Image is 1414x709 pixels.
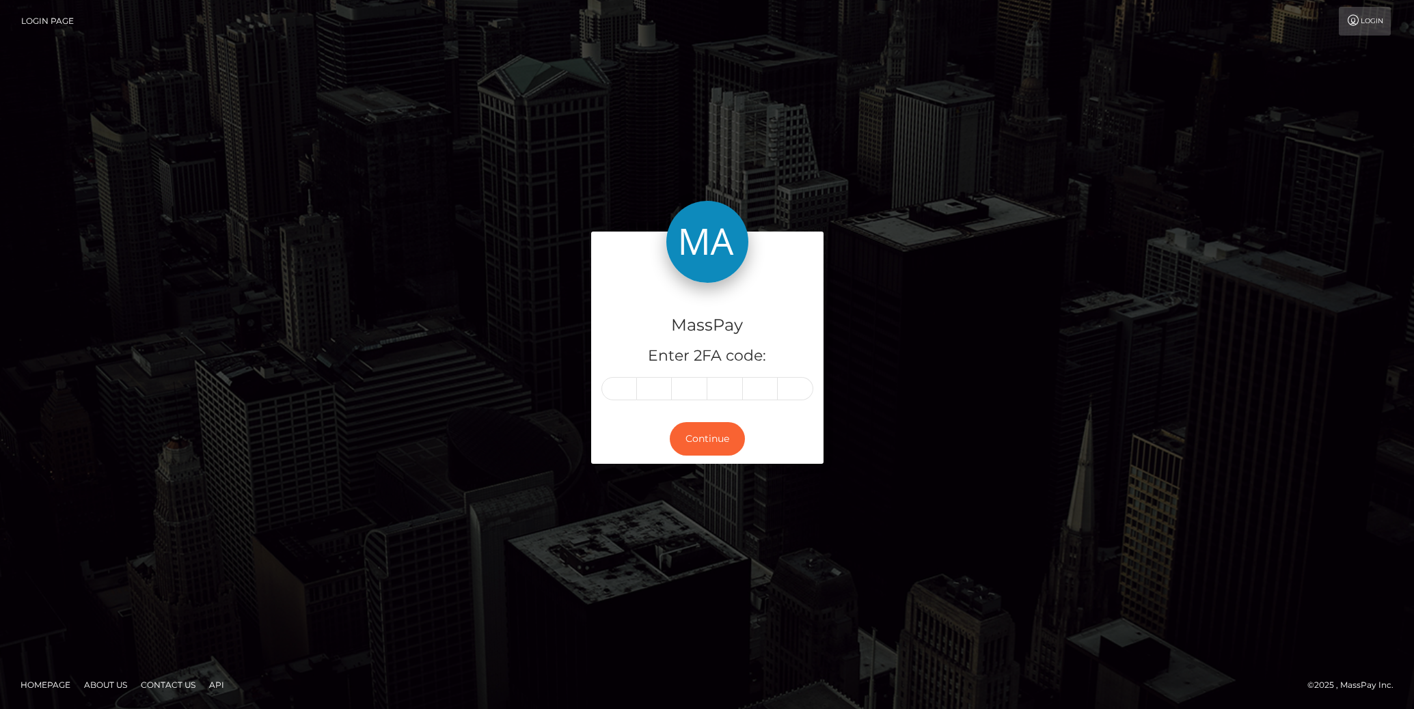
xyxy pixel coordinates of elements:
a: Login Page [21,7,74,36]
h5: Enter 2FA code: [601,346,813,367]
a: Contact Us [135,674,201,695]
h4: MassPay [601,314,813,337]
a: API [204,674,230,695]
div: © 2025 , MassPay Inc. [1307,678,1404,693]
a: Homepage [15,674,76,695]
a: Login [1339,7,1391,36]
a: About Us [79,674,133,695]
button: Continue [670,422,745,456]
img: MassPay [666,201,748,283]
